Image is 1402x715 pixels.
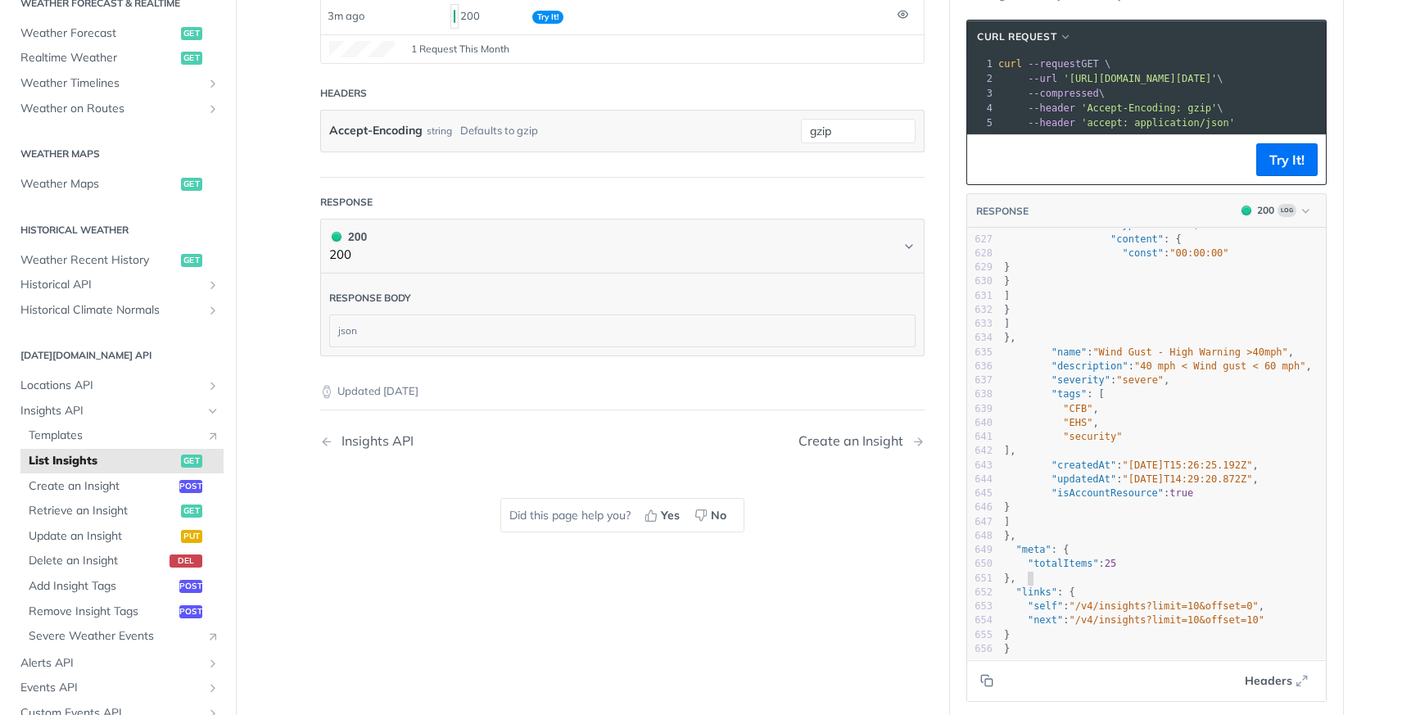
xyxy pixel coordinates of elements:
span: } [1004,501,1010,513]
p: 200 [329,246,367,265]
div: 646 [967,500,993,514]
span: get [181,455,202,468]
span: get [181,254,202,267]
button: RESPONSE [975,203,1029,219]
span: "/v4/insights?limit=10&offset=10" [1070,614,1264,626]
div: 644 [967,473,993,486]
div: 629 [967,260,993,274]
span: "[DATE]T15:26:25.192Z" [1123,459,1253,471]
span: : , [1004,459,1259,471]
div: 638 [967,387,993,401]
span: curl [998,58,1022,70]
span: --compressed [1028,88,1099,99]
span: ] [1004,318,1010,329]
span: 3m ago [328,9,364,22]
a: Weather Mapsget [12,172,224,197]
a: Previous Page: Insights API [320,433,579,449]
span: ] [1004,516,1010,527]
span: : [1004,487,1193,499]
div: 5 [967,115,995,130]
a: Retrieve an Insightget [20,499,224,523]
span: "tags" [1051,388,1087,400]
span: "totalItems" [1028,558,1099,569]
span: --request [1028,58,1081,70]
span: GET \ [998,58,1110,70]
div: Did this page help you? [500,498,744,532]
span: 200 [332,232,341,242]
div: 650 [967,557,993,571]
div: 639 [967,402,993,416]
span: true [1169,487,1193,499]
span: Yes [661,507,680,524]
span: Weather Timelines [20,75,202,92]
span: 200 [1241,206,1251,215]
div: 654 [967,613,993,627]
span: "content" [1110,233,1164,245]
div: Response body [329,291,411,305]
span: } [1004,261,1010,273]
span: Weather Forecast [20,25,177,42]
a: Events APIShow subpages for Events API [12,676,224,700]
button: Show subpages for Alerts API [206,657,219,670]
a: Next Page: Create an Insight [798,433,925,449]
div: Insights API [333,433,414,449]
div: 3 [967,86,995,101]
span: Templates [29,428,198,444]
div: 647 [967,515,993,529]
button: Show subpages for Events API [206,681,219,695]
span: : , [1004,600,1264,612]
span: Weather Maps [20,176,177,192]
span: : { [1004,233,1182,245]
button: cURL Request [971,29,1078,45]
a: Create an Insightpost [20,474,224,499]
div: 627 [967,233,993,247]
span: } [1004,629,1010,640]
div: 200 [329,228,367,246]
div: 4 [967,101,995,115]
button: Copy to clipboard [975,668,998,693]
div: 651 [967,572,993,586]
span: Retrieve an Insight [29,503,177,519]
span: , [1004,417,1099,428]
span: : [ [1004,388,1105,400]
span: }, [1004,572,1016,584]
button: Show subpages for Historical Climate Normals [206,304,219,317]
button: No [689,503,735,527]
span: --header [1028,117,1075,129]
h2: [DATE][DOMAIN_NAME] API [12,348,224,363]
span: Locations API [20,378,202,394]
span: Historical API [20,277,202,293]
div: 640 [967,416,993,430]
a: TemplatesLink [20,423,224,448]
span: 25 [1105,558,1116,569]
div: 200 [1257,203,1274,218]
div: Headers [320,86,367,101]
span: get [181,27,202,40]
div: json [330,315,915,346]
div: 636 [967,360,993,373]
span: : , [1004,346,1294,358]
a: Weather Forecastget [12,21,224,46]
span: No [711,507,726,524]
i: Link [206,429,219,442]
span: cURL Request [977,29,1056,44]
a: Historical Climate NormalsShow subpages for Historical Climate Normals [12,298,224,323]
svg: Chevron [902,240,916,253]
span: --url [1028,73,1057,84]
a: Alerts APIShow subpages for Alerts API [12,651,224,676]
span: Headers [1245,672,1292,690]
span: Create an Insight [29,478,175,495]
span: post [179,605,202,618]
button: Show subpages for Weather on Routes [206,102,219,115]
p: Updated [DATE] [320,383,925,400]
nav: Pagination Controls [320,417,925,465]
span: Remove Insight Tags [29,604,175,620]
span: "severe" [1116,374,1164,386]
div: 2 [967,71,995,86]
span: get [181,505,202,518]
span: "meta" [1015,544,1051,555]
a: Update an Insightput [20,524,224,549]
span: "00:00:00" [1169,247,1228,259]
span: "name" [1051,346,1087,358]
span: "severity" [1051,374,1110,386]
